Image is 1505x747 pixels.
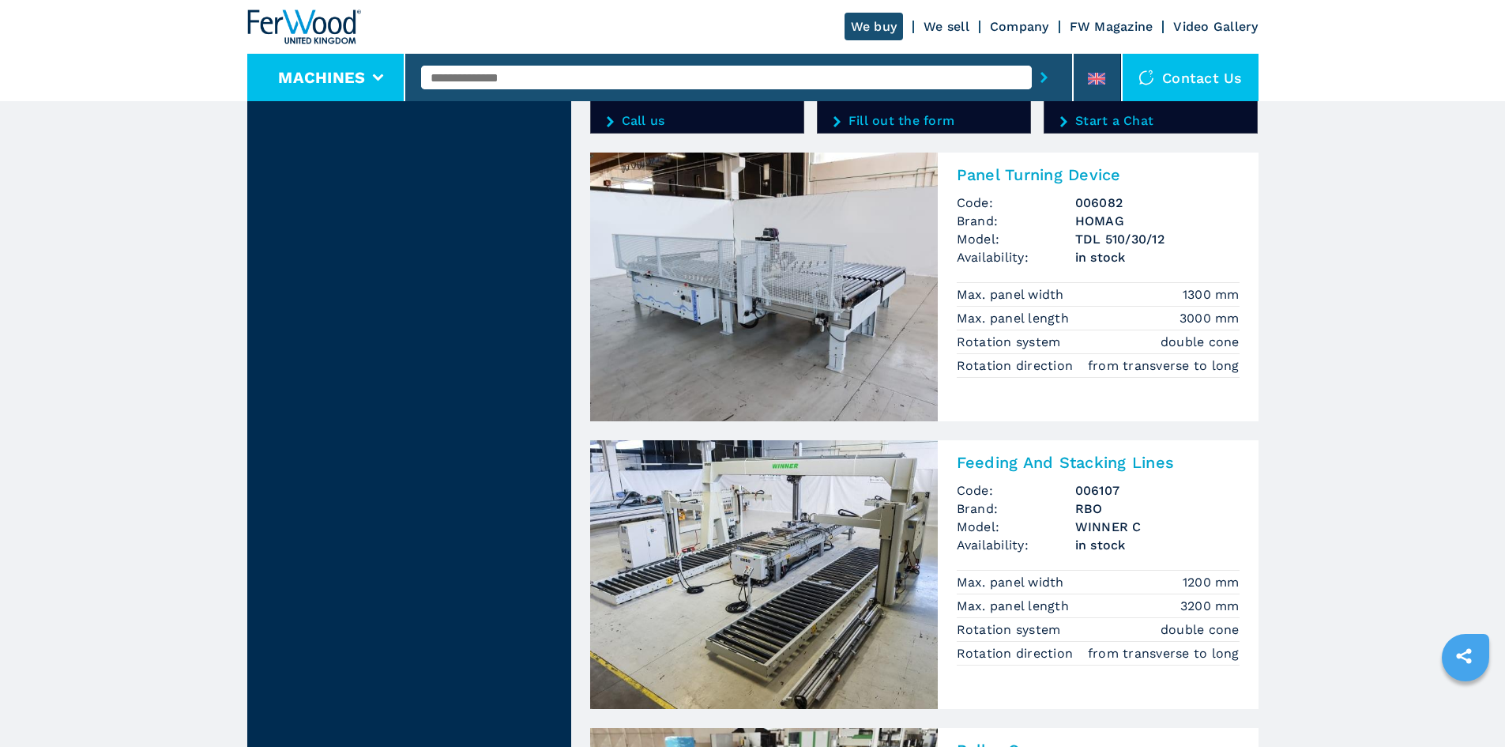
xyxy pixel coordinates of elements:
[1075,500,1240,518] h3: RBO
[990,19,1049,34] a: Company
[278,68,365,87] button: Machines
[1438,676,1493,735] iframe: Chat
[957,645,1078,662] p: Rotation direction
[1032,59,1056,96] button: submit-button
[957,286,1068,304] p: Max. panel width
[957,357,1078,375] p: Rotation direction
[957,165,1240,184] h2: Panel Turning Device
[957,230,1075,248] span: Model:
[957,500,1075,518] span: Brand:
[924,19,969,34] a: We sell
[1138,70,1154,85] img: Contact us
[957,248,1075,266] span: Availability:
[957,310,1074,327] p: Max. panel length
[957,598,1074,615] p: Max. panel length
[1180,597,1240,615] em: 3200 mm
[1070,19,1153,34] a: FW Magazine
[957,334,1065,351] p: Rotation system
[1183,285,1240,304] em: 1300 mm
[1173,19,1258,34] a: Video Gallery
[1161,333,1240,351] em: double cone
[1075,230,1240,248] h3: TDL 510/30/12
[1161,621,1240,639] em: double cone
[957,453,1240,472] h2: Feeding And Stacking Lines
[957,518,1075,536] span: Model:
[1088,357,1240,375] em: from transverse to long
[957,481,1075,500] span: Code:
[1183,573,1240,591] em: 1200 mm
[1123,54,1259,101] div: Contact us
[1075,212,1240,230] h3: HOMAG
[1075,518,1240,536] h3: WINNER C
[957,536,1075,554] span: Availability:
[1180,309,1240,327] em: 3000 mm
[833,114,1014,128] a: Fill out the form
[247,9,361,44] img: Ferwood
[1444,636,1484,676] a: sharethis
[607,114,788,128] a: Call us
[957,574,1068,591] p: Max. panel width
[845,13,904,40] a: We buy
[1088,644,1240,662] em: from transverse to long
[590,440,938,709] img: Feeding And Stacking Lines RBO WINNER C
[590,153,1259,421] a: Panel Turning Device HOMAG TDL 510/30/12Panel Turning DeviceCode:006082Brand:HOMAGModel:TDL 510/3...
[590,153,938,421] img: Panel Turning Device HOMAG TDL 510/30/12
[1075,481,1240,500] h3: 006107
[957,194,1075,212] span: Code:
[957,621,1065,639] p: Rotation system
[1075,536,1240,554] span: in stock
[1075,248,1240,266] span: in stock
[1060,114,1241,128] a: Start a Chat
[1075,194,1240,212] h3: 006082
[590,440,1259,709] a: Feeding And Stacking Lines RBO WINNER CFeeding And Stacking LinesCode:006107Brand:RBOModel:WINNER...
[957,212,1075,230] span: Brand:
